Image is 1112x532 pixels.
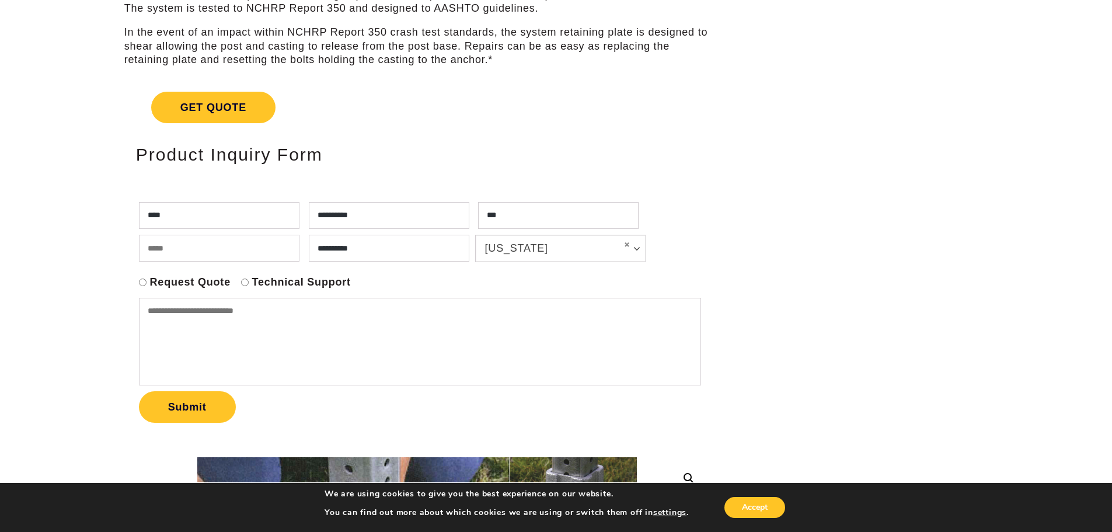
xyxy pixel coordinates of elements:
p: We are using cookies to give you the best experience on our website. [325,489,689,499]
span: [US_STATE] [485,241,615,256]
p: In the event of an impact within NCHRP Report 350 crash test standards, the system retaining plat... [124,26,710,67]
p: You can find out more about which cookies we are using or switch them off in . [325,507,689,518]
label: Technical Support [252,276,351,289]
button: Submit [139,391,236,423]
a: [US_STATE] [476,235,646,262]
h2: Product Inquiry Form [136,145,698,164]
button: Accept [724,497,785,518]
span: Get Quote [151,92,276,123]
label: Request Quote [150,276,231,289]
a: Get Quote [124,78,710,137]
button: settings [653,507,686,518]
